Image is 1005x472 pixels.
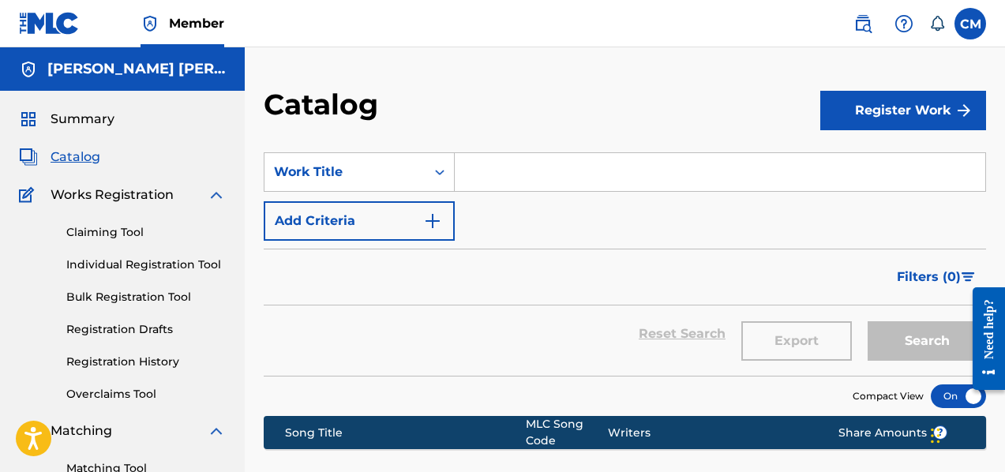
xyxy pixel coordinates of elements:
img: help [894,14,913,33]
div: Arrastar [931,412,940,459]
a: Public Search [847,8,879,39]
a: Registration Drafts [66,321,226,338]
div: Widget de chat [926,396,1005,472]
iframe: Chat Widget [926,396,1005,472]
div: Song Title [285,425,525,441]
iframe: Resource Center [961,275,1005,403]
a: Claiming Tool [66,224,226,241]
button: Register Work [820,91,986,130]
img: search [853,14,872,33]
span: Catalog [51,148,100,167]
img: filter [962,272,975,282]
div: MLC Song Code [526,416,608,449]
img: expand [207,185,226,204]
span: Matching [51,421,112,440]
span: Summary [51,110,114,129]
img: f7272a7cc735f4ea7f67.svg [954,101,973,120]
h5: Claudio Jorge Silva Marques [47,60,226,78]
img: Catalog [19,148,38,167]
span: Compact View [853,389,924,403]
span: Share Amounts [838,425,947,441]
span: Filters ( 0 ) [897,268,961,287]
a: Registration History [66,354,226,370]
div: Writers [608,425,814,441]
form: Search Form [264,152,986,376]
img: Top Rightsholder [141,14,159,33]
img: 9d2ae6d4665cec9f34b9.svg [423,212,442,230]
img: expand [207,421,226,440]
a: SummarySummary [19,110,114,129]
img: MLC Logo [19,12,80,35]
a: Overclaims Tool [66,386,226,403]
div: User Menu [954,8,986,39]
img: Works Registration [19,185,39,204]
a: CatalogCatalog [19,148,100,167]
span: Works Registration [51,185,174,204]
div: Work Title [274,163,416,182]
button: Filters (0) [887,257,986,297]
span: Member [169,14,224,32]
img: Matching [19,421,39,440]
a: Bulk Registration Tool [66,289,226,305]
h2: Catalog [264,87,386,122]
a: Individual Registration Tool [66,257,226,273]
div: Help [888,8,920,39]
img: Summary [19,110,38,129]
img: Accounts [19,60,38,79]
button: Add Criteria [264,201,455,241]
div: Notifications [929,16,945,32]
